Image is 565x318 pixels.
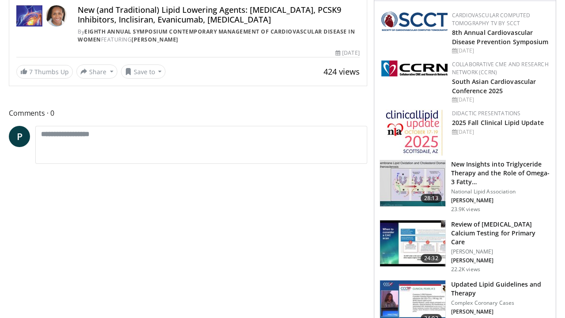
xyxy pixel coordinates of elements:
div: By FEATURING [78,28,359,44]
img: a04ee3ba-8487-4636-b0fb-5e8d268f3737.png.150x105_q85_autocrop_double_scale_upscale_version-0.2.png [381,61,448,76]
span: 24:32 [421,254,442,263]
a: 8th Annual Cardiovascular Disease Prevention Symposium [452,28,549,46]
img: f4af32e0-a3f3-4dd9-8ed6-e543ca885e6d.150x105_q85_crop-smart_upscale.jpg [380,220,445,266]
a: [PERSON_NAME] [132,36,178,43]
p: National Lipid Association [451,188,550,195]
img: 51a70120-4f25-49cc-93a4-67582377e75f.png.150x105_q85_autocrop_double_scale_upscale_version-0.2.png [381,11,448,31]
p: 23.9K views [451,206,480,213]
span: 7 [29,68,33,76]
h3: New Insights into Triglyceride Therapy and the Role of Omega-3 Fatty… [451,160,550,186]
div: [DATE] [452,96,549,104]
p: 22.2K views [451,266,480,273]
h3: Updated Lipid Guidelines and Therapy [451,280,550,298]
img: 45ea033d-f728-4586-a1ce-38957b05c09e.150x105_q85_crop-smart_upscale.jpg [380,160,445,206]
img: Avatar [46,5,67,26]
a: 7 Thumbs Up [16,65,73,79]
a: Eighth Annual Symposium Contemporary Management of Cardiovascular Disease in Women [78,28,355,43]
button: Save to [121,64,166,79]
span: 424 views [324,66,360,77]
h4: New (and Traditional) Lipid Lowering Agents: [MEDICAL_DATA], PCSK9 Inhibitors, Inclisiran, Evanic... [78,5,359,24]
p: [PERSON_NAME] [451,257,550,264]
div: [DATE] [452,47,549,55]
p: Complex Coronary Cases [451,299,550,307]
div: Didactic Presentations [452,110,549,117]
p: [PERSON_NAME] [451,248,550,255]
a: P [9,126,30,147]
a: 2025 Fall Clinical Lipid Update [452,118,544,127]
img: d65bce67-f81a-47c5-b47d-7b8806b59ca8.jpg.150x105_q85_autocrop_double_scale_upscale_version-0.2.jpg [386,110,443,156]
button: Share [76,64,117,79]
a: South Asian Cardiovascular Conference 2025 [452,77,536,95]
div: [DATE] [452,128,549,136]
a: 28:13 New Insights into Triglyceride Therapy and the Role of Omega-3 Fatty… National Lipid Associ... [380,160,550,213]
a: 24:32 Review of [MEDICAL_DATA] Calcium Testing for Primary Care [PERSON_NAME] [PERSON_NAME] 22.2K... [380,220,550,273]
span: 28:13 [421,194,442,203]
h3: Review of [MEDICAL_DATA] Calcium Testing for Primary Care [451,220,550,246]
a: Cardiovascular Computed Tomography TV by SCCT [452,11,531,27]
p: [PERSON_NAME] [451,308,550,315]
span: Comments 0 [9,107,367,119]
img: Eighth Annual Symposium Contemporary Management of Cardiovascular Disease in Women [16,5,42,26]
div: [DATE] [335,49,359,57]
p: [PERSON_NAME] [451,197,550,204]
a: Collaborative CME and Research Network (CCRN) [452,61,549,76]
